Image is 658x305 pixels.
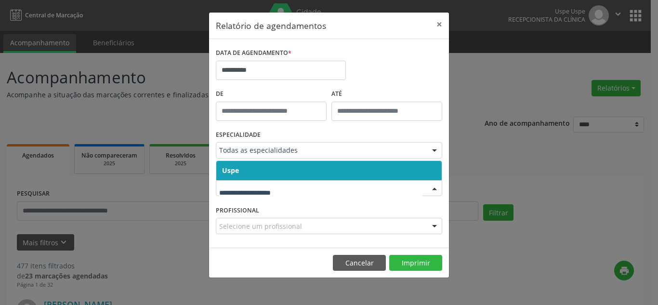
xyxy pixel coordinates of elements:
button: Imprimir [389,255,442,271]
label: De [216,87,327,102]
span: Uspe [222,166,239,175]
span: Selecione um profissional [219,221,302,231]
label: ATÉ [331,87,442,102]
button: Cancelar [333,255,386,271]
span: Todas as especialidades [219,146,422,155]
button: Close [430,13,449,36]
label: ESPECIALIDADE [216,128,261,143]
label: DATA DE AGENDAMENTO [216,46,291,61]
label: PROFISSIONAL [216,203,259,218]
h5: Relatório de agendamentos [216,19,326,32]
